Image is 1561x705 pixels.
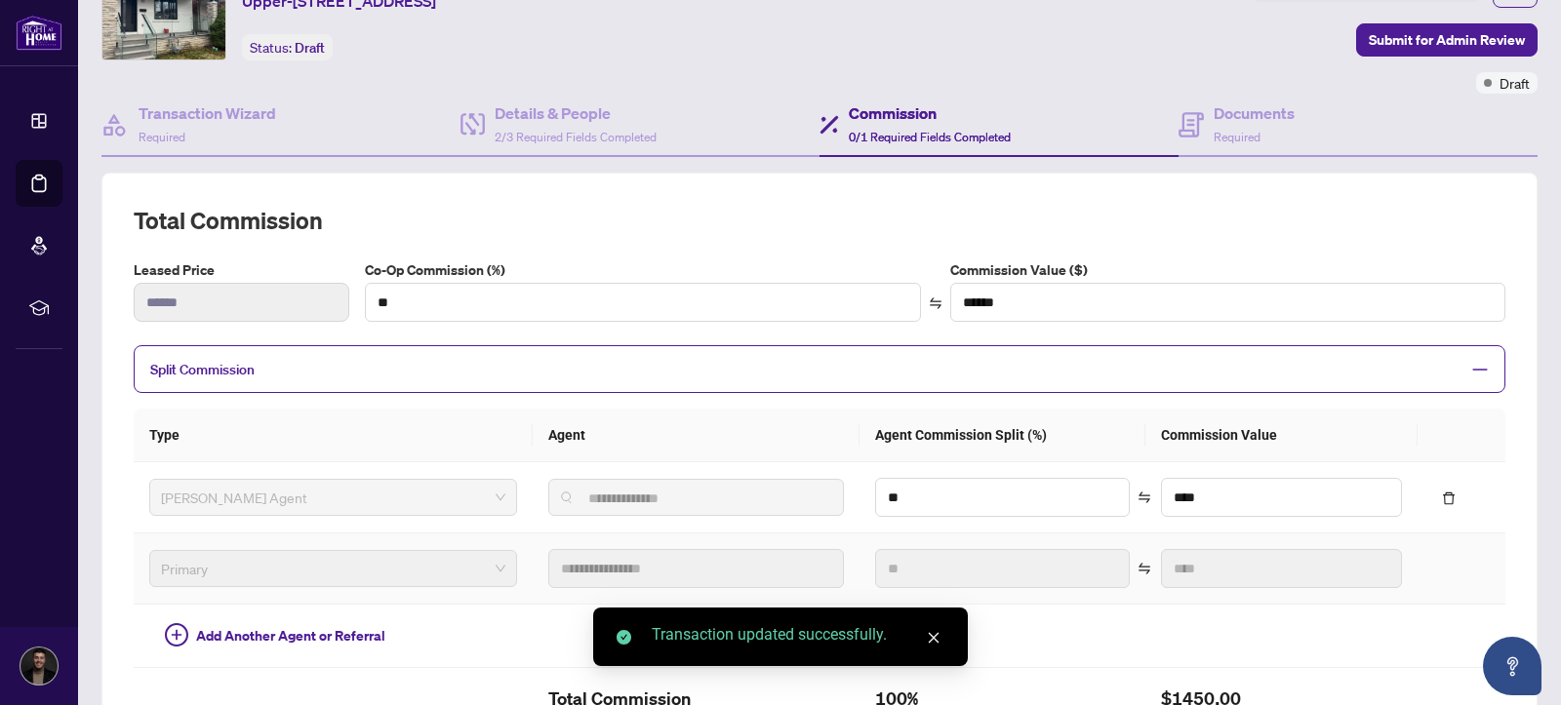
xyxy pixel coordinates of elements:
span: Draft [295,39,325,57]
label: Leased Price [134,259,349,281]
img: logo [16,15,62,51]
span: minus [1471,361,1489,378]
span: Add Another Agent or Referral [196,625,385,646]
span: 0/1 Required Fields Completed [849,130,1011,144]
h4: Commission [849,101,1011,125]
div: Status: [242,34,333,60]
span: RAHR Agent [161,483,505,512]
span: Primary [161,554,505,583]
button: Add Another Agent or Referral [149,620,401,651]
th: Agent Commission Split (%) [860,409,1145,462]
span: Required [1214,130,1261,144]
button: Open asap [1483,637,1541,695]
button: Submit for Admin Review [1356,23,1538,57]
span: swap [1138,562,1151,575]
span: Submit for Admin Review [1369,24,1525,56]
div: Transaction updated successfully. [652,623,944,646]
div: Split Commission [134,345,1505,393]
span: delete [1442,491,1456,505]
h2: Total Commission [134,205,1505,236]
span: plus-circle [165,623,188,646]
span: close [927,631,941,645]
h4: Documents [1214,101,1295,125]
a: Close [923,627,944,648]
label: Co-Op Commission (%) [365,259,921,281]
span: swap [929,296,942,310]
th: Commission Value [1145,409,1418,462]
th: Agent [533,409,860,462]
h4: Details & People [495,101,657,125]
th: Type [134,409,533,462]
h4: Transaction Wizard [139,101,276,125]
label: Commission Value ($) [950,259,1506,281]
span: Required [139,130,185,144]
img: Profile Icon [20,647,58,685]
span: Split Commission [150,361,255,378]
span: swap [1138,490,1151,504]
span: 2/3 Required Fields Completed [495,130,657,144]
span: check-circle [617,630,631,645]
img: search_icon [561,491,573,503]
span: Draft [1500,72,1530,94]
